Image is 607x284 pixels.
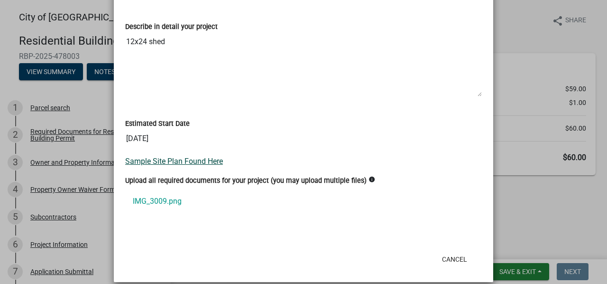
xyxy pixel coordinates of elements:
label: Describe in detail your project [125,24,218,30]
button: Cancel [434,251,475,268]
i: info [368,176,375,183]
textarea: 12x24 shed [125,32,482,97]
a: IMG_3009.png [125,190,482,213]
label: Upload all required documents for your project (you may upload multiple files) [125,178,367,184]
a: Sample Site Plan Found Here [125,157,223,166]
label: Estimated Start Date [125,121,190,127]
